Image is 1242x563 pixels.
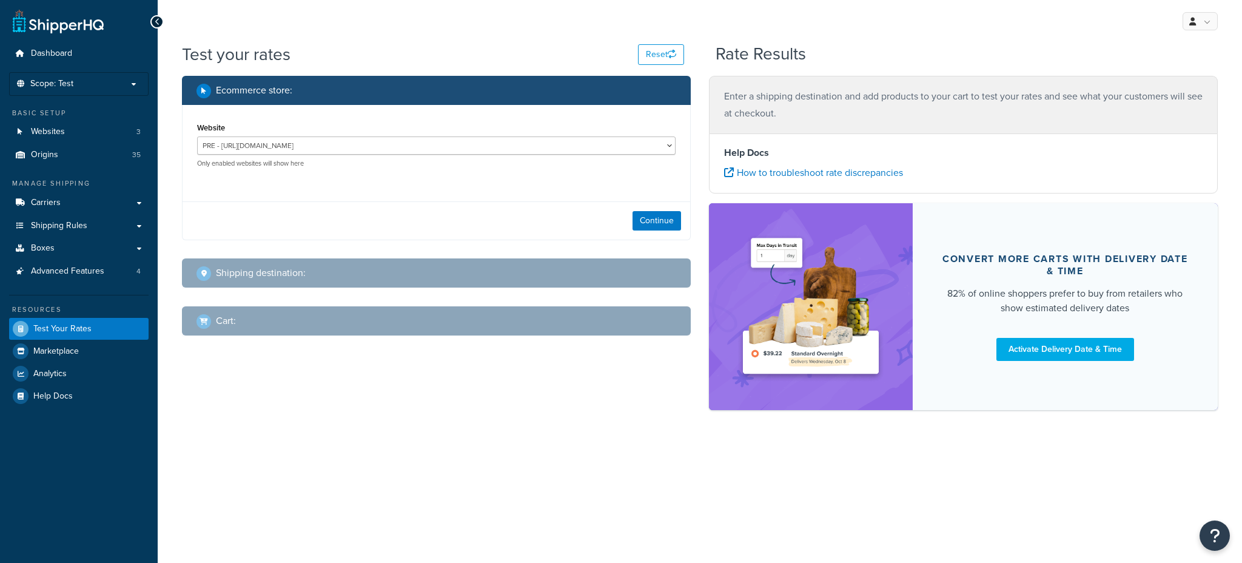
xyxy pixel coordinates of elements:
[9,237,149,260] a: Boxes
[31,198,61,208] span: Carriers
[638,44,684,65] button: Reset
[31,127,65,137] span: Websites
[9,215,149,237] a: Shipping Rules
[9,108,149,118] div: Basic Setup
[9,260,149,283] li: Advanced Features
[9,305,149,315] div: Resources
[9,144,149,166] a: Origins35
[30,79,73,89] span: Scope: Test
[31,243,55,254] span: Boxes
[996,338,1134,361] a: Activate Delivery Date & Time
[136,127,141,137] span: 3
[9,340,149,362] a: Marketplace
[136,266,141,277] span: 4
[31,49,72,59] span: Dashboard
[724,166,903,180] a: How to troubleshoot rate discrepancies
[9,42,149,65] a: Dashboard
[1200,521,1230,551] button: Open Resource Center
[9,260,149,283] a: Advanced Features4
[182,42,290,66] h1: Test your rates
[197,123,225,132] label: Website
[33,346,79,357] span: Marketplace
[9,178,149,189] div: Manage Shipping
[9,385,149,407] a: Help Docs
[724,88,1203,122] p: Enter a shipping destination and add products to your cart to test your rates and see what your c...
[716,45,806,64] h2: Rate Results
[942,286,1189,315] div: 82% of online shoppers prefer to buy from retailers who show estimated delivery dates
[9,318,149,340] a: Test Your Rates
[132,150,141,160] span: 35
[33,391,73,402] span: Help Docs
[9,363,149,385] a: Analytics
[216,85,292,96] h2: Ecommerce store :
[31,150,58,160] span: Origins
[216,315,236,326] h2: Cart :
[31,221,87,231] span: Shipping Rules
[735,221,887,392] img: feature-image-ddt-36eae7f7280da8017bfb280eaccd9c446f90b1fe08728e4019434db127062ab4.png
[31,266,104,277] span: Advanced Features
[9,121,149,143] li: Websites
[633,211,681,231] button: Continue
[33,324,92,334] span: Test Your Rates
[197,159,676,168] p: Only enabled websites will show here
[942,253,1189,277] div: Convert more carts with delivery date & time
[724,146,1203,160] h4: Help Docs
[216,268,306,278] h2: Shipping destination :
[9,192,149,214] a: Carriers
[9,144,149,166] li: Origins
[33,369,67,379] span: Analytics
[9,121,149,143] a: Websites3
